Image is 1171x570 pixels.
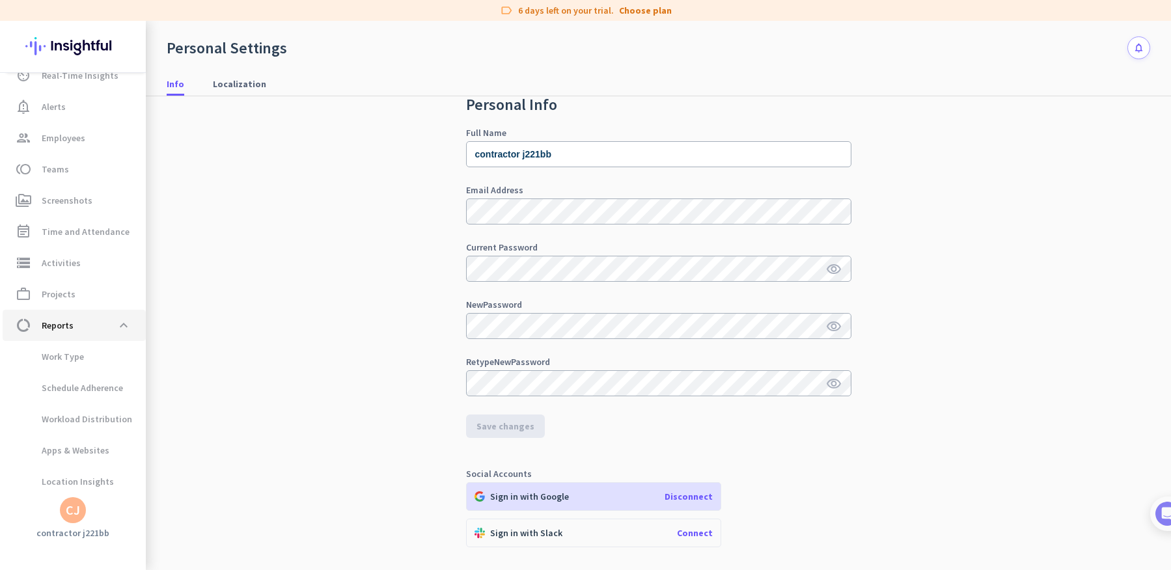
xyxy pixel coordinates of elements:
span: Disconnect [665,491,713,502]
i: visibility [826,319,842,334]
h2: Personal Info [466,97,851,113]
span: Employees [42,130,85,146]
p: 4 steps [13,171,46,185]
div: Show me how [50,303,227,339]
span: Activities [42,255,81,271]
i: group [16,130,31,146]
p: Sign in with Slack [490,527,562,539]
span: Reports [42,318,74,333]
i: visibility [826,376,842,392]
i: notification_important [16,99,31,115]
a: Location Insights [3,466,146,497]
a: perm_mediaScreenshots [3,185,146,216]
span: Real-Time Insights [42,68,118,83]
p: Sign in with Google [490,491,569,502]
button: notifications [1127,36,1150,59]
button: expand_less [112,314,135,337]
a: Choose plan [619,4,672,17]
div: Personal Settings [167,38,287,58]
span: Tasks [214,439,241,448]
span: Teams [42,161,69,177]
i: perm_media [16,193,31,208]
i: event_note [16,224,31,239]
a: storageActivities [3,247,146,278]
i: visibility [826,262,842,277]
p: About 10 minutes [166,171,247,185]
div: 🎊 Welcome to Insightful! 🎊 [18,50,242,97]
span: Workload Distribution [13,403,132,435]
a: work_outlineProjects [3,278,146,310]
div: 1Add employees [24,222,236,243]
img: google [475,491,485,502]
span: Localization [213,77,266,90]
span: Schedule Adherence [13,372,123,403]
span: Home [19,439,46,448]
div: New Password [466,300,851,309]
span: Info [167,77,184,90]
a: Apps & Websites [3,435,146,466]
button: Tasks [195,406,260,458]
div: [PERSON_NAME] from Insightful [72,140,214,153]
a: tollTeams [3,154,146,185]
div: Full Name [466,128,851,137]
span: Help [152,439,173,448]
a: Work Type [3,341,146,372]
div: Email Address [466,185,851,195]
div: CJ [66,504,80,517]
span: Messages [76,439,120,448]
div: You're just a few steps away from completing the essential app setup [18,97,242,128]
div: Retype New Password [466,357,851,366]
div: Current Password [466,243,851,252]
a: notification_importantAlerts [3,91,146,122]
a: Workload Distribution [3,403,146,435]
i: label [500,4,513,17]
img: slack [475,528,485,538]
span: Connect [677,527,713,539]
i: work_outline [16,286,31,302]
span: Alerts [42,99,66,115]
div: It's time to add your employees! This is crucial since Insightful will start collecting their act... [50,248,227,303]
img: Profile image for Tamara [46,136,67,157]
a: av_timerReal-Time Insights [3,60,146,91]
a: event_noteTime and Attendance [3,216,146,247]
a: groupEmployees [3,122,146,154]
a: data_usageReportsexpand_less [3,310,146,341]
span: Projects [42,286,76,302]
button: Mark as completed [50,366,150,379]
h1: Tasks [111,6,152,28]
a: Show me how [50,313,142,339]
i: storage [16,255,31,271]
i: toll [16,161,31,177]
div: Social Accounts [466,469,851,478]
img: Insightful logo [25,21,120,72]
span: Screenshots [42,193,92,208]
span: Time and Attendance [42,224,130,239]
span: Location Insights [13,466,114,497]
i: av_timer [16,68,31,83]
i: notifications [1133,42,1144,53]
div: Add employees [50,226,221,239]
div: Close [228,5,252,29]
i: data_usage [16,318,31,333]
span: Apps & Websites [13,435,109,466]
button: Messages [65,406,130,458]
button: Help [130,406,195,458]
span: Work Type [13,341,84,372]
a: Schedule Adherence [3,372,146,403]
